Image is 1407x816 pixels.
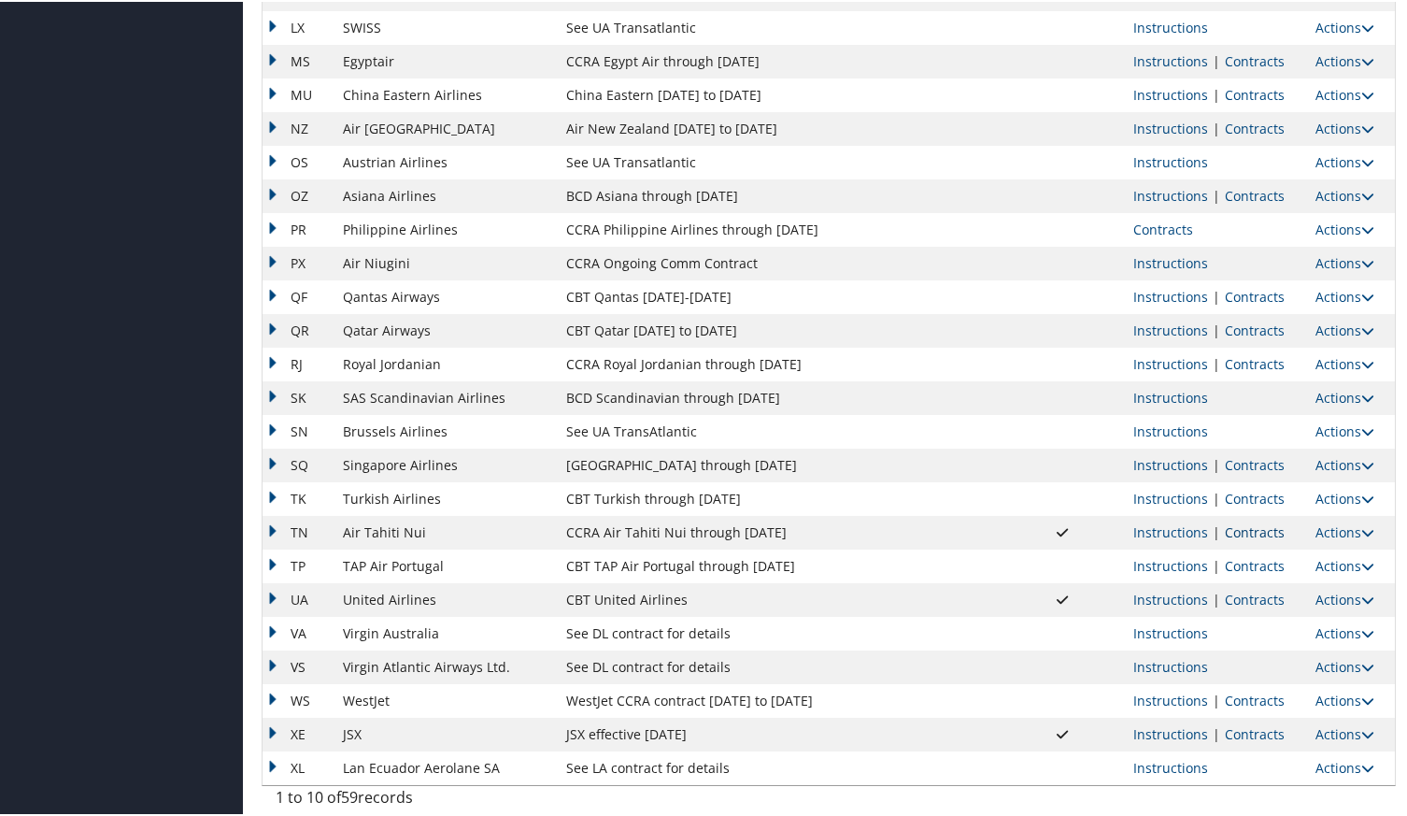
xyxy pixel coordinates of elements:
span: | [1208,353,1225,371]
div: 1 to 10 of records [276,784,532,816]
td: CBT Qatar [DATE] to [DATE] [557,312,1002,346]
td: UA [263,581,334,615]
a: View Ticketing Instructions [1133,690,1208,708]
a: Actions [1315,589,1374,607]
a: Actions [1315,185,1374,203]
td: Egyptair [334,43,557,77]
a: Actions [1315,488,1374,506]
a: Actions [1315,757,1374,775]
td: TAP Air Portugal [334,548,557,581]
td: RJ [263,346,334,379]
td: Virgin Atlantic Airways Ltd. [334,649,557,682]
a: View Ticketing Instructions [1133,757,1208,775]
a: Actions [1315,252,1374,270]
a: Actions [1315,690,1374,708]
td: Austrian Airlines [334,144,557,178]
a: Actions [1315,723,1374,741]
td: MU [263,77,334,110]
span: | [1208,522,1225,539]
td: Air Niugini [334,245,557,279]
td: Asiana Airlines [334,178,557,211]
a: View Ticketing Instructions [1133,185,1208,203]
td: SQ [263,447,334,480]
td: See UA Transatlantic [557,9,1002,43]
a: Actions [1315,286,1374,304]
span: | [1208,555,1225,573]
td: CCRA Ongoing Comm Contract [557,245,1002,279]
td: CCRA Philippine Airlines through [DATE] [557,211,1002,245]
td: WestJet CCRA contract [DATE] to [DATE] [557,682,1002,716]
td: SK [263,379,334,413]
td: CBT TAP Air Portugal through [DATE] [557,548,1002,581]
a: Actions [1315,118,1374,136]
span: | [1208,589,1225,607]
a: Actions [1315,17,1374,35]
td: [GEOGRAPHIC_DATA] through [DATE] [557,447,1002,480]
td: XL [263,750,334,783]
td: TP [263,548,334,581]
a: View Ticketing Instructions [1133,421,1208,438]
td: JSX effective [DATE] [557,716,1002,750]
td: CCRA Royal Jordanian through [DATE] [557,346,1002,379]
td: BCD Asiana through [DATE] [557,178,1002,211]
span: | [1208,185,1225,203]
td: See UA TransAtlantic [557,413,1002,447]
td: JSX [334,716,557,750]
a: View Ticketing Instructions [1133,387,1208,405]
td: CBT Qantas [DATE]-[DATE] [557,279,1002,312]
a: Actions [1315,84,1374,102]
a: View Ticketing Instructions [1133,286,1208,304]
td: China Eastern Airlines [334,77,557,110]
td: VS [263,649,334,682]
a: View Ticketing Instructions [1133,118,1208,136]
a: View Contracts [1225,50,1285,68]
span: | [1208,286,1225,304]
a: Actions [1315,555,1374,573]
td: BCD Scandinavian through [DATE] [557,379,1002,413]
td: SWISS [334,9,557,43]
td: OZ [263,178,334,211]
td: CBT United Airlines [557,581,1002,615]
a: Actions [1315,656,1374,674]
a: View Contracts [1225,353,1285,371]
a: Actions [1315,623,1374,640]
td: QR [263,312,334,346]
a: View Contracts [1225,589,1285,607]
span: | [1208,118,1225,136]
td: Royal Jordanian [334,346,557,379]
td: Air Tahiti Nui [334,514,557,548]
td: CCRA Egypt Air through [DATE] [557,43,1002,77]
span: | [1208,723,1225,741]
a: View Contracts [1225,185,1285,203]
td: Qantas Airways [334,279,557,312]
td: See DL contract for details [557,649,1002,682]
a: View Contracts [1225,555,1285,573]
td: Philippine Airlines [334,211,557,245]
td: SAS Scandinavian Airlines [334,379,557,413]
span: | [1208,320,1225,337]
a: View Contracts [1225,84,1285,102]
a: View Ticketing Instructions [1133,50,1208,68]
td: SN [263,413,334,447]
span: | [1208,454,1225,472]
a: View Ticketing Instructions [1133,623,1208,640]
td: PR [263,211,334,245]
a: View Ticketing Instructions [1133,522,1208,539]
a: View Contracts [1225,488,1285,506]
td: TK [263,480,334,514]
td: See UA Transatlantic [557,144,1002,178]
span: | [1208,50,1225,68]
span: | [1208,690,1225,708]
a: Actions [1315,387,1374,405]
span: | [1208,488,1225,506]
td: Qatar Airways [334,312,557,346]
td: CCRA Air Tahiti Nui through [DATE] [557,514,1002,548]
a: View Ticketing Instructions [1133,151,1208,169]
a: View Ticketing Instructions [1133,84,1208,102]
td: PX [263,245,334,279]
a: View Contracts [1133,219,1193,236]
a: Actions [1315,50,1374,68]
span: 59 [341,785,358,806]
a: View Contracts [1225,286,1285,304]
td: Singapore Airlines [334,447,557,480]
